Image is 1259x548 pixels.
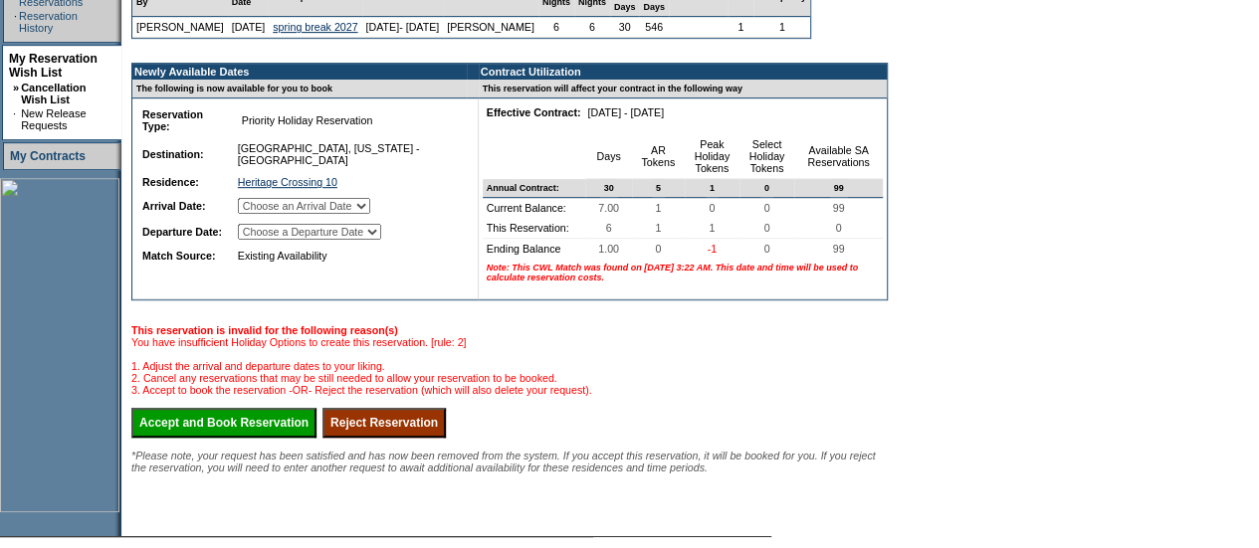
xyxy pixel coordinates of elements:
b: Match Source: [142,250,215,262]
td: 1 [728,17,753,38]
span: 5 [652,179,665,197]
td: [DATE] [228,17,270,38]
td: Select Holiday Tokens [739,134,794,179]
td: Contract Utilization [479,64,887,80]
td: Peak Holiday Tokens [685,134,739,179]
b: This reservation is invalid for the following reason(s) [131,324,398,336]
span: 1 [706,179,719,197]
b: Reservation Type: [142,108,203,132]
input: Accept and Book Reservation [131,408,316,438]
td: [DATE]- [DATE] [362,17,444,38]
span: 0 [705,198,719,218]
b: Residence: [142,176,199,188]
span: 1 [651,198,665,218]
td: [PERSON_NAME] [132,17,228,38]
td: 30 [610,17,640,38]
td: 546 [639,17,669,38]
td: 1 [753,17,810,38]
a: Cancellation Wish List [21,82,86,105]
td: This reservation will affect your contract in the following way [479,80,887,98]
span: 0 [759,198,773,218]
td: Newly Available Dates [132,64,467,80]
span: Priority Holiday Reservation [238,110,376,130]
span: 0 [651,239,665,259]
span: You have insufficient Holiday Options to create this reservation. [rule: 2] 1. Adjust the arrival... [131,324,592,396]
span: 99 [829,239,849,259]
b: Departure Date: [142,226,222,238]
span: 0 [759,218,773,238]
td: The following is now available for you to book [132,80,467,98]
a: Heritage Crossing 10 [238,176,337,188]
span: 1 [705,218,719,238]
td: · [14,10,17,34]
td: [GEOGRAPHIC_DATA], [US_STATE] - [GEOGRAPHIC_DATA] [234,138,461,170]
a: New Release Requests [21,107,86,131]
span: -1 [704,239,721,259]
td: AR Tokens [632,134,685,179]
td: Note: This CWL Match was found on [DATE] 3:22 AM. This date and time will be used to calculate re... [483,259,883,286]
nobr: [DATE] - [DATE] [587,106,664,118]
span: 99 [829,198,849,218]
span: 0 [760,179,773,197]
td: Annual Contract: [483,179,586,198]
td: [PERSON_NAME] [443,17,538,38]
td: · [13,107,19,131]
span: 0 [832,218,846,238]
a: My Reservation Wish List [9,52,98,80]
span: 99 [830,179,848,197]
input: Reject Reservation [322,408,446,438]
span: 30 [600,179,618,197]
td: Current Balance: [483,198,586,218]
td: 6 [538,17,574,38]
a: My Contracts [10,149,86,163]
td: Ending Balance [483,239,586,259]
span: 1.00 [594,239,623,259]
td: Existing Availability [234,246,461,266]
b: Effective Contract: [487,106,581,118]
span: *Please note, your request has been satisfied and has now been removed from the system. If you ac... [131,450,876,473]
span: 0 [759,239,773,259]
td: This Reservation: [483,218,586,239]
span: 6 [602,218,616,238]
td: Days [585,134,632,179]
b: Arrival Date: [142,200,205,212]
span: 7.00 [594,198,623,218]
b: » [13,82,19,93]
b: Destination: [142,148,204,160]
span: 1 [651,218,665,238]
td: 6 [574,17,610,38]
td: Available SA Reservations [794,134,883,179]
a: spring break 2027 [273,21,357,33]
a: Reservation History [19,10,78,34]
